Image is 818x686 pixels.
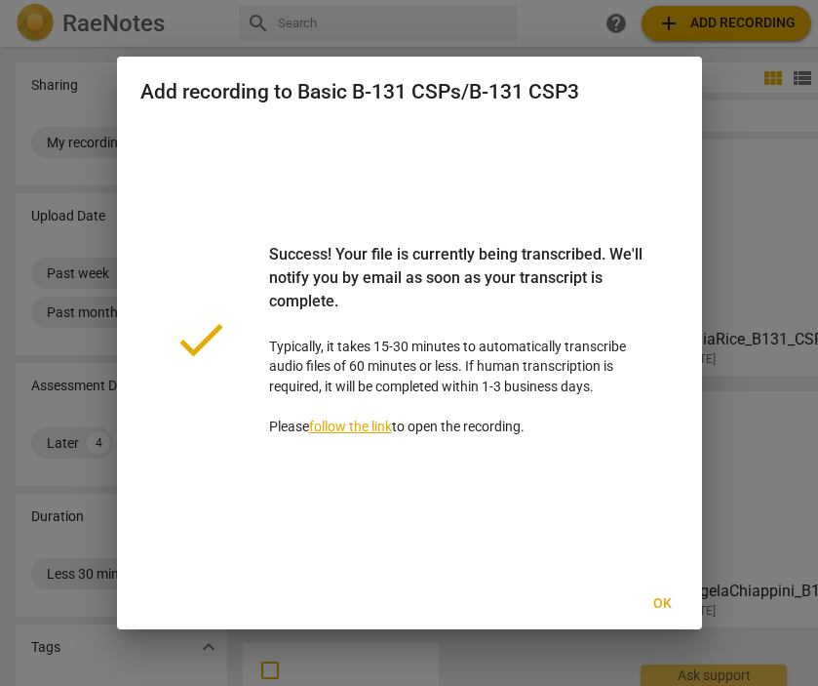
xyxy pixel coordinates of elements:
[269,243,647,437] p: Typically, it takes 15-30 minutes to automatically transcribe audio files of 60 minutes or less. ...
[632,586,694,622] button: Ok
[309,419,392,434] a: follow the link
[647,594,679,614] span: Ok
[172,310,230,369] span: done
[140,80,679,104] h2: Add recording to Basic B-131 CSPs/B-131 CSP3
[269,243,647,337] div: Success! Your file is currently being transcribed. We'll notify you by email as soon as your tran...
